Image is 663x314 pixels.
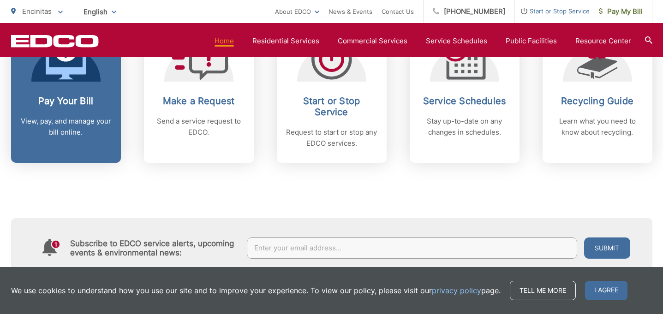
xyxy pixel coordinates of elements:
[144,22,254,163] a: Make a Request Send a service request to EDCO.
[153,116,245,138] p: Send a service request to EDCO.
[329,6,372,17] a: News & Events
[275,6,319,17] a: About EDCO
[11,35,99,47] a: EDCD logo. Return to the homepage.
[419,116,510,138] p: Stay up-to-date on any changes in schedules.
[153,95,245,107] h2: Make a Request
[11,22,121,163] a: Pay Your Bill View, pay, and manage your bill online.
[575,36,631,47] a: Resource Center
[11,285,501,296] p: We use cookies to understand how you use our site and to improve your experience. To view our pol...
[419,95,510,107] h2: Service Schedules
[70,239,238,257] h4: Subscribe to EDCO service alerts, upcoming events & environmental news:
[22,7,52,16] span: Encinitas
[338,36,407,47] a: Commercial Services
[77,4,123,20] span: English
[382,6,414,17] a: Contact Us
[252,36,319,47] a: Residential Services
[432,285,481,296] a: privacy policy
[286,127,377,149] p: Request to start or stop any EDCO services.
[410,22,520,163] a: Service Schedules Stay up-to-date on any changes in schedules.
[247,237,577,259] input: Enter your email address...
[20,116,112,138] p: View, pay, and manage your bill online.
[599,6,643,17] span: Pay My Bill
[215,36,234,47] a: Home
[20,95,112,107] h2: Pay Your Bill
[506,36,557,47] a: Public Facilities
[286,95,377,118] h2: Start or Stop Service
[426,36,487,47] a: Service Schedules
